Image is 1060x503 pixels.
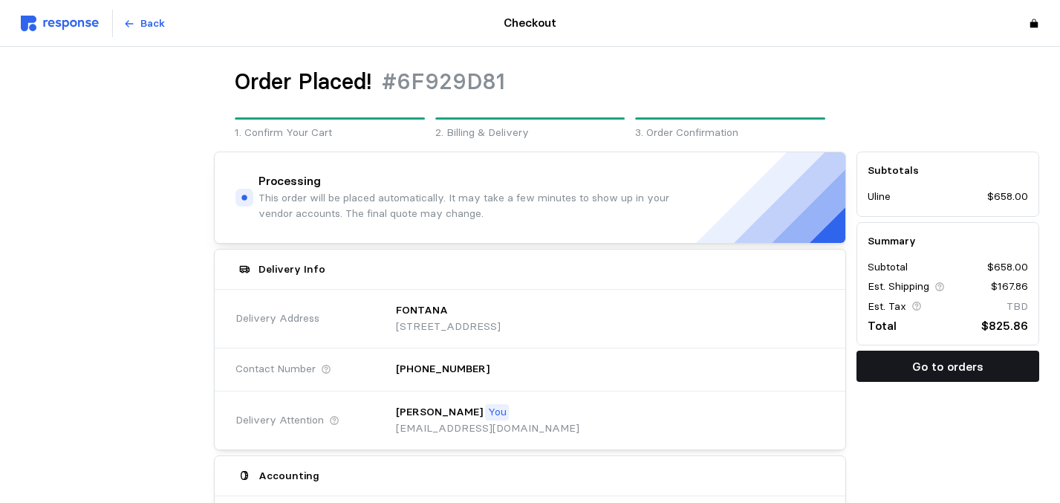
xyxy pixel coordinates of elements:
p: [PHONE_NUMBER] [396,361,490,377]
p: 3. Order Confirmation [635,125,825,141]
p: Back [140,16,165,32]
h4: Checkout [504,15,556,32]
p: Total [868,317,897,335]
p: Uline [868,189,891,205]
p: Est. Shipping [868,279,929,295]
img: svg%3e [21,16,99,31]
button: Back [115,10,173,38]
button: Go to orders [856,351,1039,382]
h5: Subtotals [868,163,1028,178]
p: [STREET_ADDRESS] [396,319,501,335]
p: TBD [1007,299,1028,315]
h5: Accounting [259,468,319,484]
h5: Delivery Info [259,262,325,277]
p: [PERSON_NAME] [396,404,483,421]
p: FONTANA [396,302,448,319]
p: 2. Billing & Delivery [435,125,625,141]
h1: Order Placed! [235,68,371,97]
p: $825.86 [981,317,1028,335]
p: Subtotal [868,259,908,276]
h5: Summary [868,233,1028,249]
p: [EMAIL_ADDRESS][DOMAIN_NAME] [396,421,579,437]
p: $658.00 [987,259,1028,276]
h1: #6F929D81 [382,68,505,97]
p: This order will be placed automatically. It may take a few minutes to show up in your vendor acco... [259,190,677,222]
span: Delivery Attention [235,412,324,429]
p: Go to orders [912,357,983,376]
p: $658.00 [987,189,1028,205]
p: $167.86 [991,279,1028,295]
p: 1. Confirm Your Cart [235,125,425,141]
span: Delivery Address [235,311,319,327]
h4: Processing [259,173,321,190]
p: Est. Tax [868,299,906,315]
p: You [488,404,507,421]
span: Contact Number [235,361,316,377]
